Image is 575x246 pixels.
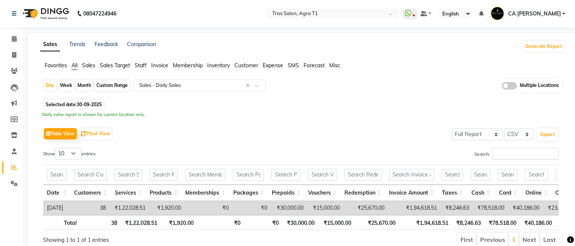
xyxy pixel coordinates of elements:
[69,201,110,215] td: 38
[246,82,252,90] span: Clear all
[520,215,556,230] th: ₹40,186.00
[45,62,67,69] span: Favorites
[19,3,71,24] img: logo
[76,80,93,91] div: Month
[271,169,300,181] input: Search Prepaids
[111,185,146,201] th: Services: activate to sort column ascending
[77,102,102,107] span: 30-09-2025
[81,215,121,230] th: 38
[304,185,340,201] th: Vouchers: activate to sort column ascending
[388,201,441,215] td: ₹1,94,618.51
[473,201,508,215] td: ₹78,518.00
[173,62,203,69] span: Membership
[58,80,74,91] div: Week
[288,62,299,69] span: SMS
[399,215,452,230] th: ₹1,94,618.51
[151,62,168,69] span: Invoice
[185,201,232,215] td: ₹0
[304,62,325,69] span: Forecast
[508,201,543,215] td: ₹40,186.00
[121,215,161,230] th: ₹1,22,028.51
[524,41,564,52] button: Generate Report
[344,169,381,181] input: Search Redemption
[494,185,521,201] th: Card: activate to sort column ascending
[43,201,69,215] td: [DATE]
[318,215,355,230] th: ₹15,000.00
[263,62,283,69] span: Expense
[508,10,561,18] span: CA [PERSON_NAME]
[537,128,558,141] button: Export
[44,100,104,109] span: Selected date:
[521,185,551,201] th: Online: activate to sort column ascending
[389,169,434,181] input: Search Invoice Amount
[207,62,230,69] span: Inventory
[385,185,438,201] th: Invoice Amount: activate to sort column ascending
[197,215,245,230] th: ₹0
[100,62,130,69] span: Sales Target
[344,201,388,215] td: ₹25,670.00
[471,169,490,181] input: Search Cash
[234,62,258,69] span: Customer
[43,148,96,159] label: Show entries
[308,169,336,181] input: Search Vouchers
[282,215,318,230] th: ₹30,000.00
[452,215,485,230] th: ₹8,246.63
[135,62,147,69] span: Staff
[441,201,473,215] td: ₹8,246.63
[115,169,142,181] input: Search Services
[474,148,559,159] label: Search:
[149,201,185,215] td: ₹1,920.00
[244,215,282,230] th: ₹0
[233,169,264,181] input: Search Packages
[498,169,517,181] input: Search Card
[40,38,60,51] a: Sales
[71,62,77,69] span: All
[520,82,559,90] span: Multiple Locations
[44,80,56,91] div: Day
[42,111,563,118] div: Daily sales report is shown for current location only.
[442,169,463,181] input: Search Taxes
[161,215,197,230] th: ₹1,920.00
[329,62,340,69] span: Misc
[43,232,251,244] div: Showing 1 to 1 of 1 entries
[491,7,504,20] img: CA Vineet Rana
[512,235,516,243] a: 1
[438,185,467,201] th: Taxes: activate to sort column ascending
[232,201,271,215] td: ₹0
[484,215,520,230] th: ₹78,518.00
[82,62,95,69] span: Sales
[55,148,81,159] select: Showentries
[127,41,156,48] a: Comparison
[47,169,67,181] input: Search Date
[81,131,87,137] img: pivot.png
[95,41,118,48] a: Feedback
[185,169,225,181] input: Search Memberships
[44,128,77,139] button: Table View
[69,41,85,48] a: Trends
[110,201,149,215] td: ₹1,22,028.51
[70,185,111,201] th: Customers: activate to sort column ascending
[43,185,70,201] th: Date: activate to sort column ascending
[229,185,268,201] th: Packages: activate to sort column ascending
[79,128,112,139] button: Pivot View
[525,169,547,181] input: Search Online
[271,201,307,215] td: ₹30,000.00
[74,169,107,181] input: Search Customers
[467,185,494,201] th: Cash: activate to sort column ascending
[493,148,559,159] input: Search:
[355,215,399,230] th: ₹25,670.00
[146,185,181,201] th: Products: activate to sort column ascending
[181,185,229,201] th: Memberships: activate to sort column ascending
[150,169,178,181] input: Search Products
[43,215,81,230] th: Total
[307,201,344,215] td: ₹15,000.00
[95,80,130,91] div: Custom Range
[268,185,304,201] th: Prepaids: activate to sort column ascending
[341,185,385,201] th: Redemption: activate to sort column ascending
[83,3,116,24] b: 08047224946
